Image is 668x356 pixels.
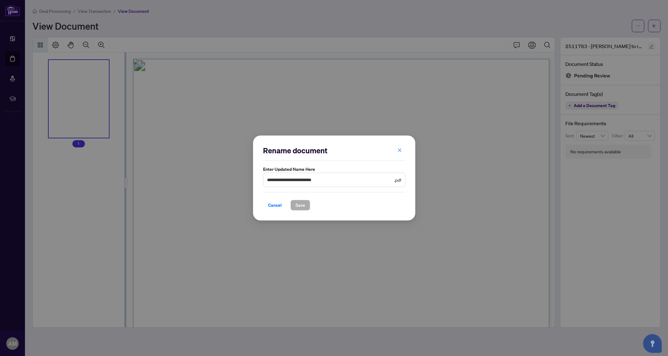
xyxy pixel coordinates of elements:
span: close [397,148,402,152]
button: Open asap [643,334,662,353]
button: Save [290,200,310,210]
span: Cancel [268,200,282,210]
button: Cancel [263,200,287,210]
span: .pdf [394,176,401,183]
h2: Rename document [263,146,405,156]
label: Enter updated name here [263,166,405,173]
